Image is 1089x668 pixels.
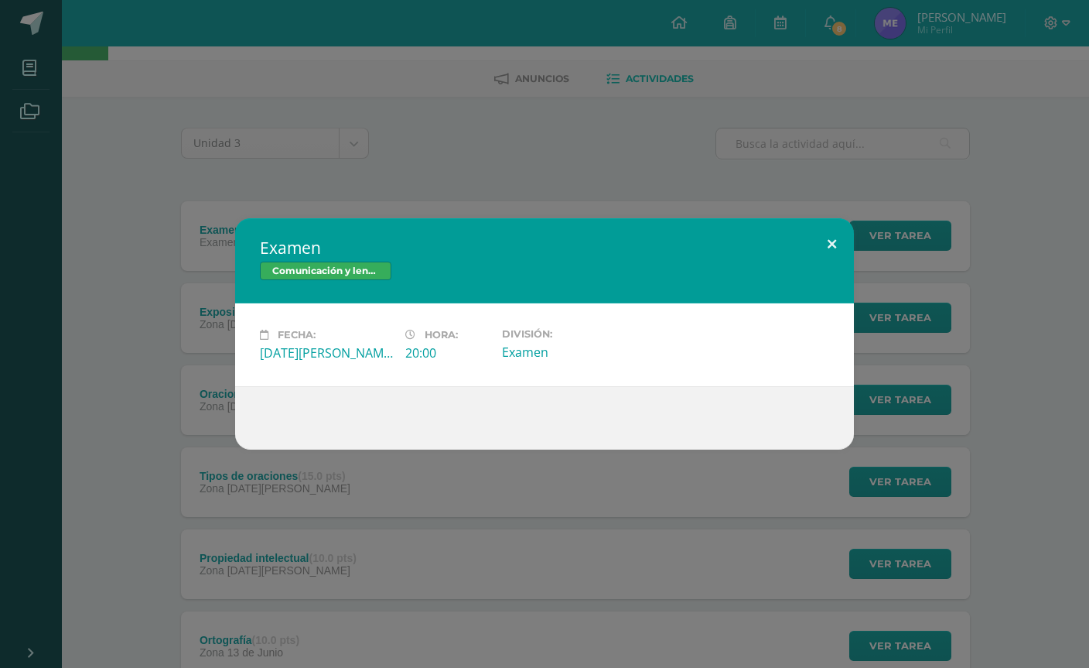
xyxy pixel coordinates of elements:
div: 20:00 [405,344,490,361]
label: División: [502,328,635,340]
span: Hora: [425,329,458,341]
span: Fecha: [278,329,316,341]
div: [DATE][PERSON_NAME] [260,344,393,361]
button: Close (Esc) [810,218,854,271]
span: Comunicación y lenguaje [260,262,391,280]
div: Examen [502,344,635,361]
h2: Examen [260,237,829,259]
